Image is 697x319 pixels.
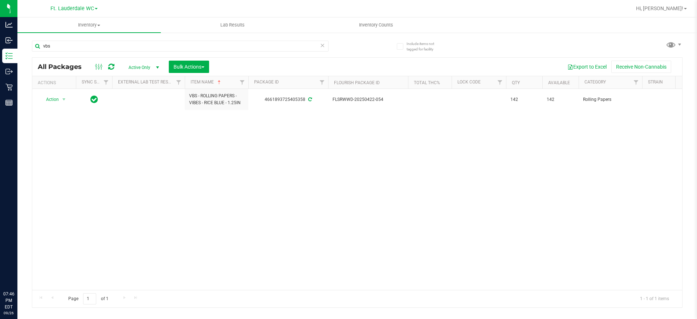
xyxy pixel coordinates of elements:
[5,83,13,91] inline-svg: Retail
[211,22,254,28] span: Lab Results
[5,37,13,44] inline-svg: Inbound
[407,41,443,52] span: Include items not tagged for facility
[118,79,175,85] a: External Lab Test Result
[189,93,244,106] span: VBS - ROLLING PAPERS - VIBES - RICE BLUE - 1.25IN
[414,80,440,85] a: Total THC%
[333,96,404,103] span: FLSRWWD-20250422-054
[32,41,329,52] input: Search Package ID, Item Name, SKU, Lot or Part Number...
[254,79,279,85] a: Package ID
[5,68,13,75] inline-svg: Outbound
[316,76,328,89] a: Filter
[3,310,14,316] p: 09/26
[17,17,161,33] a: Inventory
[334,80,380,85] a: Flourish Package ID
[349,22,403,28] span: Inventory Counts
[584,79,606,85] a: Category
[512,80,520,85] a: Qty
[17,22,161,28] span: Inventory
[38,63,89,71] span: All Packages
[38,80,73,85] div: Actions
[174,64,204,70] span: Bulk Actions
[173,76,185,89] a: Filter
[247,96,329,103] div: 4661893725405358
[630,76,642,89] a: Filter
[307,97,312,102] span: Sync from Compliance System
[583,96,638,103] span: Rolling Papers
[191,79,222,85] a: Item Name
[304,17,448,33] a: Inventory Counts
[62,293,114,304] span: Page of 1
[634,293,675,304] span: 1 - 1 of 1 items
[82,79,110,85] a: Sync Status
[100,76,112,89] a: Filter
[50,5,94,12] span: Ft. Lauderdale WC
[547,96,574,103] span: 142
[40,94,59,105] span: Action
[636,5,683,11] span: Hi, [PERSON_NAME]!
[510,96,538,103] span: 142
[60,94,69,105] span: select
[169,61,209,73] button: Bulk Actions
[83,293,96,304] input: 1
[563,61,611,73] button: Export to Excel
[548,80,570,85] a: Available
[5,99,13,106] inline-svg: Reports
[494,76,506,89] a: Filter
[90,94,98,105] span: In Sync
[611,61,671,73] button: Receive Non-Cannabis
[7,261,29,283] iframe: Resource center
[320,41,325,50] span: Clear
[648,79,663,85] a: Strain
[161,17,304,33] a: Lab Results
[457,79,481,85] a: Lock Code
[5,21,13,28] inline-svg: Analytics
[236,76,248,89] a: Filter
[5,52,13,60] inline-svg: Inventory
[3,291,14,310] p: 07:46 PM EDT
